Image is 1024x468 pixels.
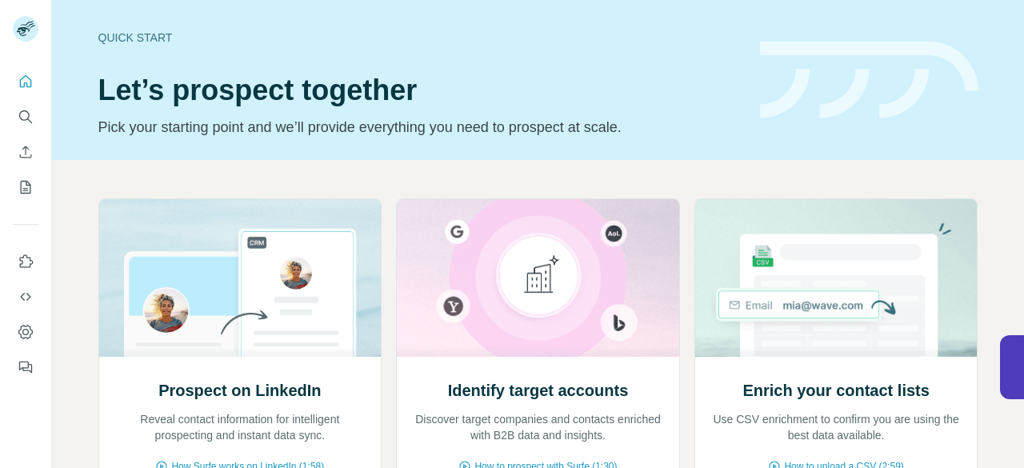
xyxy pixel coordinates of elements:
[742,379,929,402] h2: Enrich your contact lists
[13,173,38,202] button: My lists
[13,318,38,346] button: Dashboard
[760,42,978,119] img: banner
[448,379,629,402] h2: Identify target accounts
[98,30,741,46] div: Quick start
[413,411,663,443] p: Discover target companies and contacts enriched with B2B data and insights.
[115,411,366,443] p: Reveal contact information for intelligent prospecting and instant data sync.
[98,74,741,106] h1: Let’s prospect together
[98,116,741,138] p: Pick your starting point and we’ll provide everything you need to prospect at scale.
[13,353,38,382] button: Feedback
[13,282,38,311] button: Use Surfe API
[694,199,978,357] img: Enrich your contact lists
[158,379,321,402] h2: Prospect on LinkedIn
[98,199,382,357] img: Prospect on LinkedIn
[396,199,680,357] img: Identify target accounts
[13,138,38,166] button: Enrich CSV
[13,67,38,96] button: Quick start
[13,102,38,131] button: Search
[711,411,962,443] p: Use CSV enrichment to confirm you are using the best data available.
[13,247,38,276] button: Use Surfe on LinkedIn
